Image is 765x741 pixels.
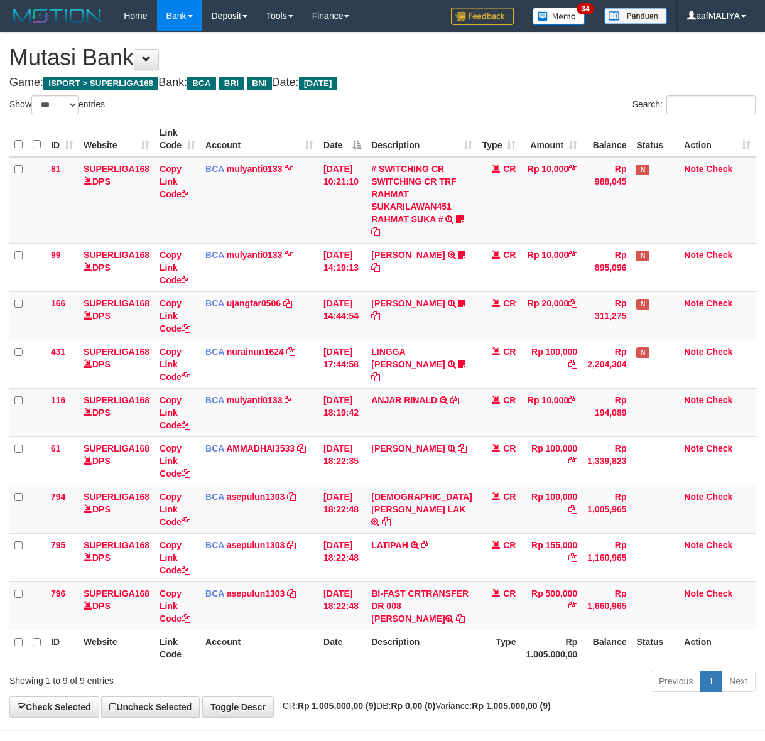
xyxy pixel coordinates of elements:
[9,669,310,687] div: Showing 1 to 9 of 9 entries
[9,696,99,718] a: Check Selected
[631,121,679,157] th: Status
[9,77,756,89] h4: Game: Bank: Date:
[9,6,105,25] img: MOTION_logo.png
[227,395,283,405] a: mulyanti0133
[568,164,577,174] a: Copy Rp 10,000 to clipboard
[684,164,703,174] a: Note
[582,630,631,666] th: Balance
[521,533,582,581] td: Rp 155,000
[521,630,582,666] th: Rp 1.005.000,00
[366,581,477,630] td: BI-FAST CRTRANSFER DR 008 [PERSON_NAME]
[160,492,190,527] a: Copy Link Code
[521,157,582,244] td: Rp 10,000
[582,388,631,436] td: Rp 194,089
[51,250,61,260] span: 99
[79,533,155,581] td: DPS
[205,395,224,405] span: BCA
[84,588,149,598] a: SUPERLIGA168
[79,121,155,157] th: Website: activate to sort column ascending
[451,8,514,25] img: Feedback.jpg
[51,443,61,453] span: 61
[9,95,105,114] label: Show entries
[287,492,296,502] a: Copy asepulun1303 to clipboard
[227,492,285,502] a: asepulun1303
[366,121,477,157] th: Description: activate to sort column ascending
[421,540,430,550] a: Copy LATIPAH to clipboard
[79,243,155,291] td: DPS
[503,298,516,308] span: CR
[227,250,283,260] a: mulyanti0133
[371,540,408,550] a: LATIPAH
[521,436,582,485] td: Rp 100,000
[503,540,516,550] span: CR
[706,347,732,357] a: Check
[636,165,649,175] span: Has Note
[631,630,679,666] th: Status
[636,347,649,358] span: Has Note
[577,3,594,14] span: 34
[700,671,722,692] a: 1
[318,340,366,388] td: [DATE] 17:44:58
[79,581,155,630] td: DPS
[503,492,516,502] span: CR
[227,588,285,598] a: asepulun1303
[371,443,445,453] a: [PERSON_NAME]
[582,436,631,485] td: Rp 1,339,823
[706,540,732,550] a: Check
[458,443,467,453] a: Copy DIAN HARJONO to clipboard
[371,250,445,260] a: [PERSON_NAME]
[227,540,285,550] a: asepulun1303
[318,121,366,157] th: Date: activate to sort column descending
[286,347,295,357] a: Copy nurainun1624 to clipboard
[521,388,582,436] td: Rp 10,000
[205,250,224,260] span: BCA
[706,395,732,405] a: Check
[297,443,306,453] a: Copy AMMADHAI3533 to clipboard
[79,630,155,666] th: Website
[582,340,631,388] td: Rp 2,204,304
[371,372,380,382] a: Copy LINGGA ADITYA PRAT to clipboard
[205,492,224,502] span: BCA
[202,696,274,718] a: Toggle Descr
[371,395,437,405] a: ANJAR RINALD
[503,395,516,405] span: CR
[160,298,190,333] a: Copy Link Code
[160,250,190,285] a: Copy Link Code
[666,95,756,114] input: Search:
[684,492,703,502] a: Note
[43,77,158,90] span: ISPORT > SUPERLIGA168
[521,485,582,533] td: Rp 100,000
[51,298,65,308] span: 166
[51,540,65,550] span: 795
[503,588,516,598] span: CR
[318,388,366,436] td: [DATE] 18:19:42
[604,8,667,24] img: panduan.png
[456,614,465,624] a: Copy BI-FAST CRTRANSFER DR 008 RAHMAT LATIF to clipboard
[227,347,284,357] a: nurainun1624
[287,540,296,550] a: Copy asepulun1303 to clipboard
[51,588,65,598] span: 796
[160,164,190,199] a: Copy Link Code
[285,250,293,260] a: Copy mulyanti0133 to clipboard
[51,347,65,357] span: 431
[684,443,703,453] a: Note
[79,485,155,533] td: DPS
[684,250,703,260] a: Note
[31,95,79,114] select: Showentries
[84,164,149,174] a: SUPERLIGA168
[684,540,703,550] a: Note
[285,164,293,174] a: Copy mulyanti0133 to clipboard
[371,262,380,273] a: Copy MUHAMMAD REZA to clipboard
[318,581,366,630] td: [DATE] 18:22:48
[477,121,521,157] th: Type: activate to sort column ascending
[568,601,577,611] a: Copy Rp 500,000 to clipboard
[46,630,79,666] th: ID
[79,388,155,436] td: DPS
[371,164,456,224] a: # SWITCHING CR SWITCHING CR TRF RAHMAT SUKARILAWAN451 RAHMAT SUKA #
[84,540,149,550] a: SUPERLIGA168
[684,588,703,598] a: Note
[684,347,703,357] a: Note
[79,157,155,244] td: DPS
[371,311,380,321] a: Copy NOVEN ELING PRAYOG to clipboard
[721,671,756,692] a: Next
